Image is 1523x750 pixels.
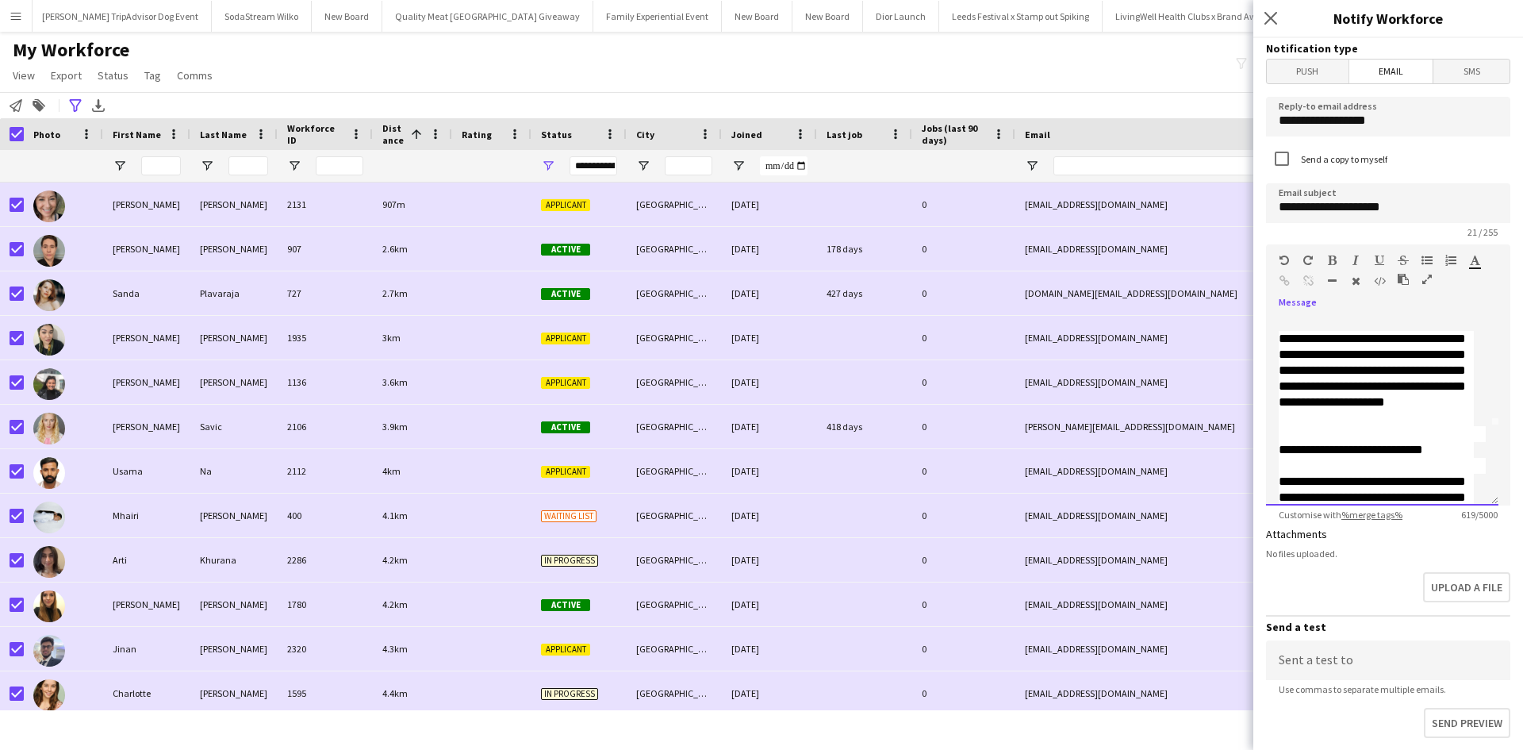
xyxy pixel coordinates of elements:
[912,183,1015,226] div: 0
[722,360,817,404] div: [DATE]
[1326,275,1337,287] button: Horizontal Line
[817,227,912,271] div: 178 days
[6,65,41,86] a: View
[1423,572,1510,602] button: Upload a file
[44,65,88,86] a: Export
[1266,509,1415,521] span: Customise with
[912,494,1015,537] div: 0
[89,96,108,115] app-action-btn: Export XLSX
[627,360,722,404] div: [GEOGRAPHIC_DATA]
[1398,254,1409,267] button: Strikethrough
[33,635,65,667] img: Jinan Chowdhury
[541,555,598,567] span: In progress
[33,679,65,711] img: Charlotte Tonge
[200,129,247,140] span: Last Name
[13,38,129,62] span: My Workforce
[627,316,722,360] div: [GEOGRAPHIC_DATA]
[912,360,1015,404] div: 0
[103,405,190,448] div: [PERSON_NAME]
[912,449,1015,493] div: 0
[636,159,650,173] button: Open Filter Menu
[33,368,65,400] img: Abigail russell
[541,333,590,344] span: Applicant
[33,129,60,140] span: Photo
[1455,226,1510,238] span: 21 / 255
[29,1,212,32] button: [PERSON_NAME] TripAdvisor Dog Event
[912,671,1015,715] div: 0
[817,405,912,448] div: 418 days
[138,65,167,86] a: Tag
[29,96,48,115] app-action-btn: Add to tag
[1421,273,1433,286] button: Fullscreen
[190,627,278,671] div: [PERSON_NAME]
[1267,60,1348,83] span: Push
[382,465,401,477] span: 4km
[382,687,408,699] span: 4.4km
[190,405,278,448] div: Savic
[863,1,939,32] button: Dior Launch
[817,271,912,315] div: 427 days
[33,502,65,533] img: Mhairi Cameron
[278,271,373,315] div: 727
[541,288,590,300] span: Active
[1374,254,1385,267] button: Underline
[382,198,405,210] span: 907m
[1350,254,1361,267] button: Italic
[278,671,373,715] div: 1595
[382,510,408,521] span: 4.1km
[1015,538,1333,582] div: [EMAIL_ADDRESS][DOMAIN_NAME]
[1326,254,1337,267] button: Bold
[1398,273,1409,286] button: Paste as plain text
[912,583,1015,626] div: 0
[382,287,408,299] span: 2.7km
[113,129,161,140] span: First Name
[722,271,817,315] div: [DATE]
[731,159,746,173] button: Open Filter Menu
[593,1,722,32] button: Family Experiential Event
[103,449,190,493] div: Usama
[912,271,1015,315] div: 0
[33,457,65,489] img: Usama Na
[1279,254,1290,267] button: Undo
[278,494,373,537] div: 400
[722,494,817,537] div: [DATE]
[278,538,373,582] div: 2286
[1266,683,1459,695] span: Use commas to separate multiple emails.
[1341,509,1402,521] a: %merge tags%
[541,510,597,522] span: Waiting list
[103,671,190,715] div: Charlotte
[722,449,817,493] div: [DATE]
[190,538,278,582] div: Khurana
[278,405,373,448] div: 2106
[627,494,722,537] div: [GEOGRAPHIC_DATA]
[462,129,492,140] span: Rating
[382,643,408,655] span: 4.3km
[1015,227,1333,271] div: [EMAIL_ADDRESS][DOMAIN_NAME]
[627,449,722,493] div: [GEOGRAPHIC_DATA]
[760,156,808,175] input: Joined Filter Input
[98,68,129,83] span: Status
[1015,360,1333,404] div: [EMAIL_ADDRESS][DOMAIN_NAME]
[722,627,817,671] div: [DATE]
[33,590,65,622] img: Alejandra Zambrano
[33,190,65,222] img: Samantha Leverette
[228,156,268,175] input: Last Name Filter Input
[627,627,722,671] div: [GEOGRAPHIC_DATA]
[722,227,817,271] div: [DATE]
[541,466,590,478] span: Applicant
[177,68,213,83] span: Comms
[6,96,25,115] app-action-btn: Notify workforce
[1253,8,1523,29] h3: Notify Workforce
[1015,627,1333,671] div: [EMAIL_ADDRESS][DOMAIN_NAME]
[722,405,817,448] div: [DATE]
[382,598,408,610] span: 4.2km
[103,271,190,315] div: Sanda
[722,183,817,226] div: [DATE]
[103,183,190,226] div: [PERSON_NAME]
[113,159,127,173] button: Open Filter Menu
[1424,708,1510,738] button: Send preview
[382,243,408,255] span: 2.6km
[792,1,863,32] button: New Board
[627,583,722,626] div: [GEOGRAPHIC_DATA]
[541,644,590,656] span: Applicant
